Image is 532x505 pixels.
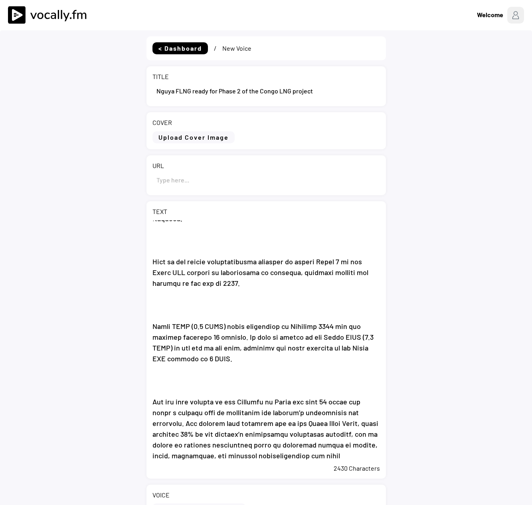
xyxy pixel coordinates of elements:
[214,44,216,53] div: /
[152,207,167,216] div: TEXT
[152,491,170,499] div: VOICE
[152,72,169,81] div: TITLE
[222,44,251,53] div: New Voice
[152,42,208,54] button: < Dashboard
[8,6,92,24] img: vocally%20logo.svg
[507,7,524,24] img: Profile%20Placeholder.png
[152,81,380,100] input: Ex. "My great content"
[152,464,380,473] div: 2430 Characters
[152,170,380,189] input: Type here...
[152,131,235,143] button: Upload Cover Image
[152,161,164,170] div: URL
[477,10,503,20] div: Welcome
[152,118,172,127] div: COVER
